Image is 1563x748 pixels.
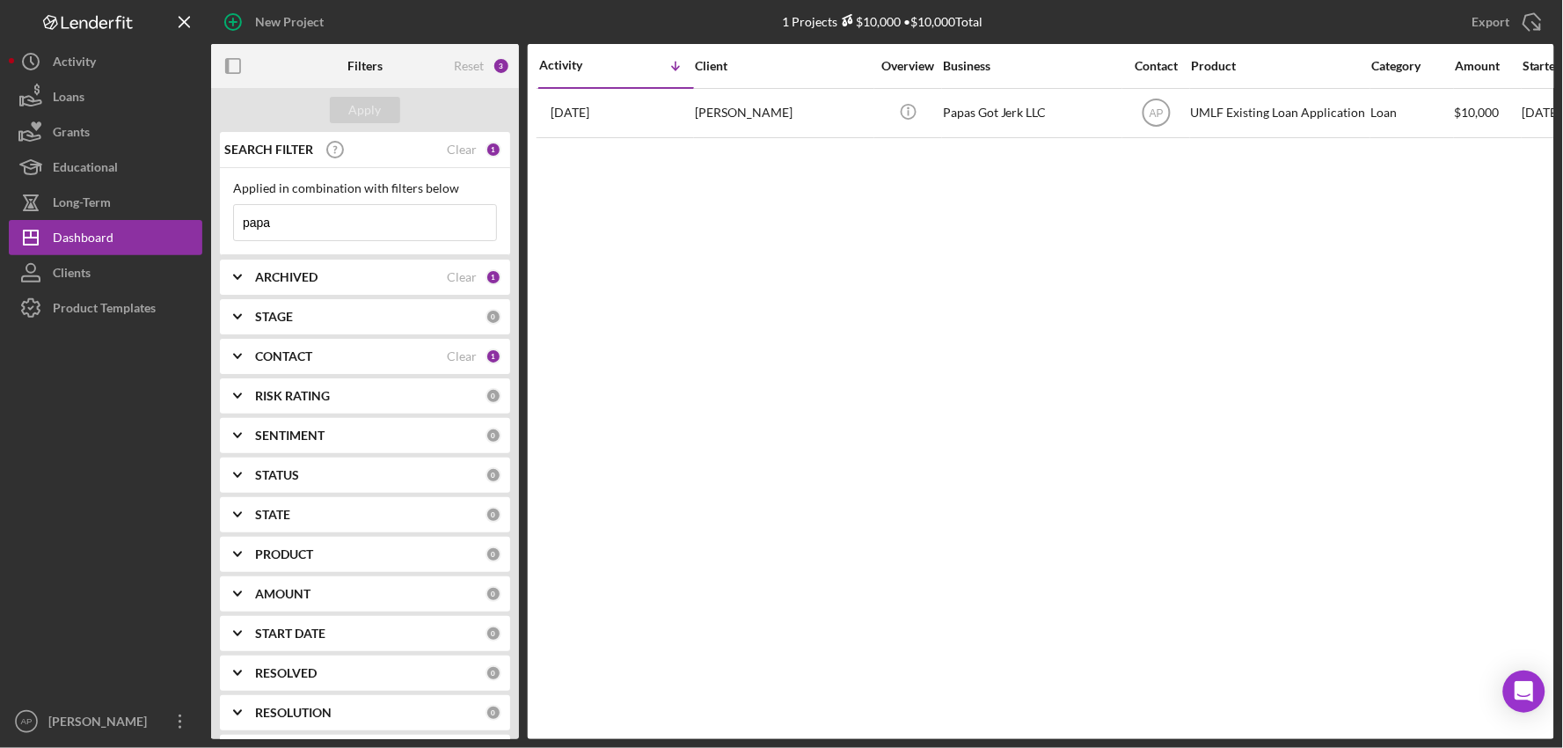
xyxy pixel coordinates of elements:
div: 0 [486,388,501,404]
b: START DATE [255,627,325,641]
button: Product Templates [9,290,202,326]
b: SEARCH FILTER [224,143,313,157]
div: Activity [539,58,617,72]
div: Activity [53,44,96,84]
div: Clear [447,143,477,157]
b: SENTIMENT [255,429,325,443]
div: Category [1371,59,1453,73]
div: Clear [447,349,477,363]
div: Dashboard [53,220,113,260]
b: STAGE [255,310,293,324]
div: Product Templates [53,290,156,330]
div: 1 Projects • $10,000 Total [783,14,983,29]
div: $10,000 [838,14,902,29]
div: New Project [255,4,324,40]
button: Dashboard [9,220,202,255]
b: STATUS [255,468,299,482]
button: Educational [9,150,202,185]
div: Contact [1123,59,1189,73]
b: STATE [255,508,290,522]
button: Clients [9,255,202,290]
div: 0 [486,665,501,681]
div: Papas Got Jerk LLC [943,90,1119,136]
div: [PERSON_NAME] [44,704,158,744]
div: Grants [53,114,90,154]
div: Apply [349,97,382,123]
b: ARCHIVED [255,270,318,284]
button: Activity [9,44,202,79]
div: UMLF Existing Loan Application [1191,90,1367,136]
div: Reset [454,59,484,73]
div: Export [1472,4,1510,40]
div: 1 [486,142,501,158]
button: Grants [9,114,202,150]
div: Loans [53,79,84,119]
div: Loan [1371,90,1453,136]
div: Client [695,59,871,73]
div: 1 [486,269,501,285]
div: Overview [875,59,941,73]
text: AP [1149,107,1163,120]
div: [PERSON_NAME] [695,90,871,136]
div: Open Intercom Messenger [1503,671,1545,713]
div: 0 [486,467,501,483]
b: CONTACT [255,349,312,363]
div: 0 [486,586,501,602]
div: Product [1191,59,1367,73]
button: AP[PERSON_NAME] [9,704,202,739]
b: AMOUNT [255,587,310,601]
b: RESOLUTION [255,706,332,720]
div: 0 [486,507,501,523]
span: $10,000 [1455,105,1500,120]
button: New Project [211,4,341,40]
div: Amount [1455,59,1521,73]
div: 0 [486,705,501,721]
button: Long-Term [9,185,202,220]
b: PRODUCT [255,547,313,561]
b: RISK RATING [255,389,330,403]
button: Loans [9,79,202,114]
text: AP [21,717,33,727]
b: RESOLVED [255,666,317,680]
time: 2025-08-21 18:19 [551,106,589,120]
div: 3 [493,57,510,75]
div: Clients [53,255,91,295]
div: Applied in combination with filters below [233,181,497,195]
button: Export [1455,4,1554,40]
div: Long-Term [53,185,111,224]
button: Apply [330,97,400,123]
div: 0 [486,309,501,325]
div: 0 [486,428,501,444]
b: Filters [347,59,383,73]
div: Business [943,59,1119,73]
div: 0 [486,546,501,562]
div: 0 [486,626,501,642]
div: 1 [486,348,501,364]
div: Clear [447,270,477,284]
div: Educational [53,150,118,189]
